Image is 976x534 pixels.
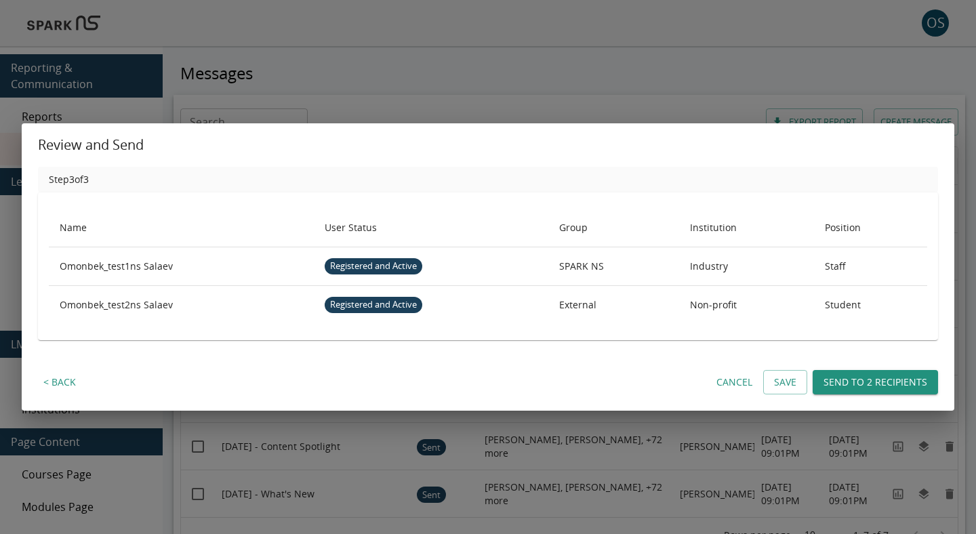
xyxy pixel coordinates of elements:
[679,285,814,324] td: Non-profit
[711,370,758,395] button: Cancel
[814,209,927,247] th: Position
[814,285,927,324] td: Student
[548,285,679,324] td: External
[548,209,679,247] th: Group
[763,370,807,395] button: Save
[325,298,422,311] span: Registered and Active
[814,247,927,285] td: Staff
[813,370,938,395] button: Send
[679,247,814,285] td: Industry
[49,172,927,187] h6: Step 3 of 3
[49,209,314,247] th: Name
[38,370,81,395] button: Back
[49,209,927,324] table: recipients table
[49,247,314,285] th: Omonbek_test1ns Salaev
[22,123,954,167] h2: Review and Send
[325,260,422,272] span: Registered and Active
[49,285,314,324] th: Omonbek_test2ns Salaev
[548,247,679,285] td: SPARK NS
[314,209,548,247] th: User Status
[679,209,814,247] th: Institution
